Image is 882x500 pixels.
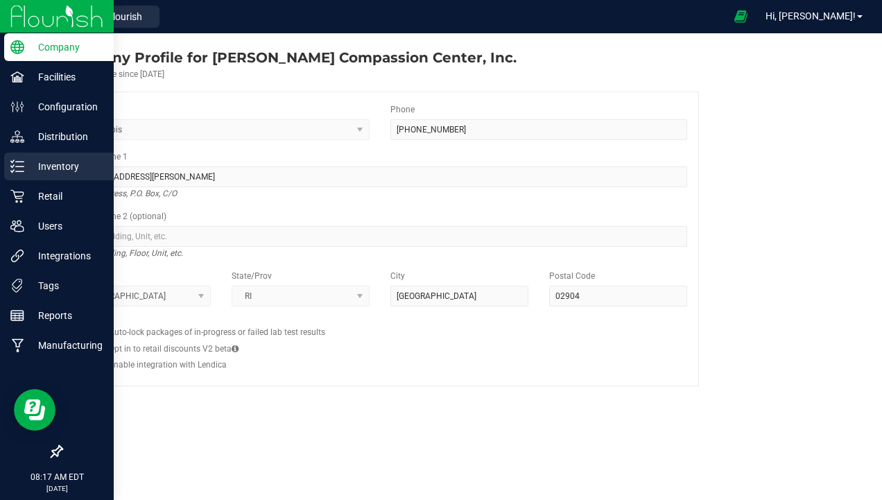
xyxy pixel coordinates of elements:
[390,286,528,307] input: City
[390,270,405,282] label: City
[109,326,325,338] label: Auto-lock packages of in-progress or failed lab test results
[24,98,107,115] p: Configuration
[10,338,24,352] inline-svg: Manufacturing
[109,359,227,371] label: Enable integration with Lendica
[73,245,183,261] i: Suite, Building, Floor, Unit, etc.
[24,128,107,145] p: Distribution
[24,39,107,55] p: Company
[24,307,107,324] p: Reports
[390,119,687,140] input: (123) 456-7890
[10,130,24,144] inline-svg: Distribution
[24,277,107,294] p: Tags
[6,483,107,494] p: [DATE]
[73,226,687,247] input: Suite, Building, Unit, etc.
[10,100,24,114] inline-svg: Configuration
[10,219,24,233] inline-svg: Users
[10,40,24,54] inline-svg: Company
[61,47,517,68] div: Thomas C. Slater Compassion Center, Inc.
[24,218,107,234] p: Users
[24,158,107,175] p: Inventory
[14,389,55,431] iframe: Resource center
[10,160,24,173] inline-svg: Inventory
[549,286,687,307] input: Postal Code
[10,70,24,84] inline-svg: Facilities
[549,270,595,282] label: Postal Code
[766,10,856,21] span: Hi, [PERSON_NAME]!
[6,471,107,483] p: 08:17 AM EDT
[10,309,24,322] inline-svg: Reports
[73,185,177,202] i: Street address, P.O. Box, C/O
[24,69,107,85] p: Facilities
[390,103,415,116] label: Phone
[10,279,24,293] inline-svg: Tags
[73,317,687,326] h2: Configs
[10,189,24,203] inline-svg: Retail
[73,210,166,223] label: Address Line 2 (optional)
[24,337,107,354] p: Manufacturing
[24,248,107,264] p: Integrations
[10,249,24,263] inline-svg: Integrations
[232,270,272,282] label: State/Prov
[109,343,239,355] label: Opt in to retail discounts V2 beta
[73,166,687,187] input: Address
[725,3,756,30] span: Open Ecommerce Menu
[24,188,107,205] p: Retail
[61,68,517,80] div: Account active since [DATE]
